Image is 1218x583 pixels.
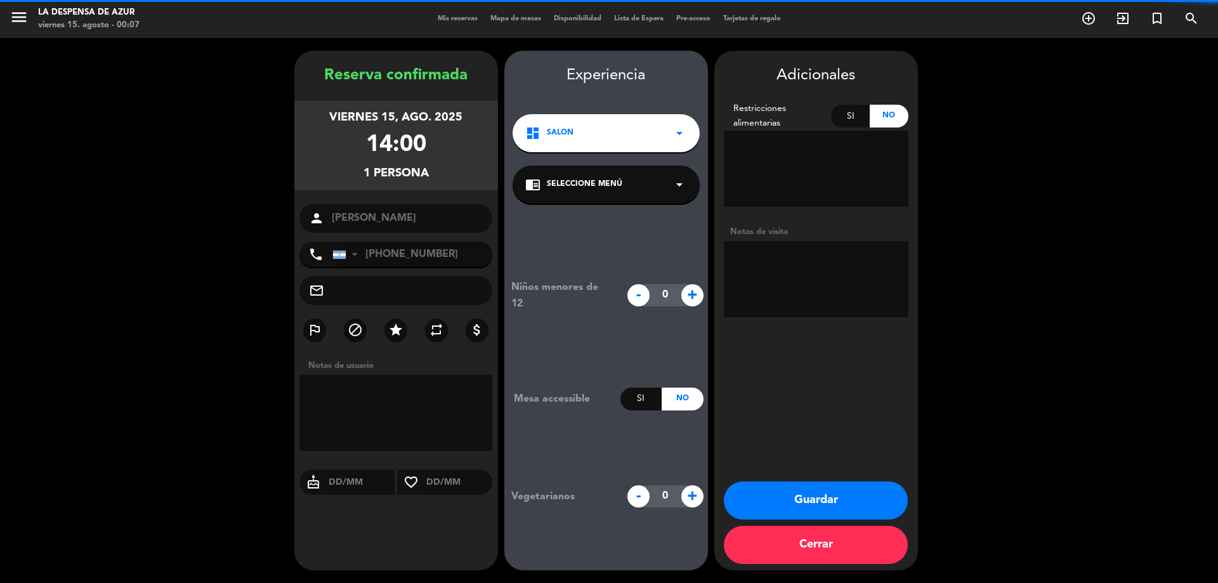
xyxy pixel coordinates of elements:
[1115,11,1130,26] i: exit_to_app
[429,322,444,337] i: repeat
[327,475,395,490] input: DD/MM
[724,225,908,239] div: Notas de visita
[502,279,620,312] div: Niños menores de 12
[425,475,493,490] input: DD/MM
[469,322,485,337] i: attach_money
[308,247,324,262] i: phone
[724,102,832,131] div: Restricciones alimentarias
[870,105,908,128] div: No
[608,15,670,22] span: Lista de Espera
[620,388,662,410] div: Si
[363,164,429,183] div: 1 persona
[525,177,540,192] i: chrome_reader_mode
[1184,11,1199,26] i: search
[504,63,708,88] div: Experiencia
[502,488,620,505] div: Vegetarianos
[1081,11,1096,26] i: add_circle_outline
[831,105,870,128] div: Si
[717,15,787,22] span: Tarjetas de regalo
[307,322,322,337] i: outlined_flag
[547,127,573,140] span: SALON
[1149,11,1165,26] i: turned_in_not
[294,63,498,88] div: Reserva confirmada
[484,15,547,22] span: Mapa de mesas
[348,322,363,337] i: block
[724,63,908,88] div: Adicionales
[38,6,140,19] div: La Despensa de Azur
[547,15,608,22] span: Disponibilidad
[302,359,498,372] div: Notas de usuario
[724,526,908,564] button: Cerrar
[366,127,426,164] div: 14:00
[627,284,650,306] span: -
[10,8,29,27] i: menu
[670,15,717,22] span: Pre-acceso
[504,391,620,407] div: Mesa accessible
[627,485,650,508] span: -
[431,15,484,22] span: Mis reservas
[397,475,425,490] i: favorite_border
[672,126,687,141] i: arrow_drop_down
[547,178,622,191] span: Seleccione Menú
[309,283,324,298] i: mail_outline
[38,19,140,32] div: viernes 15. agosto - 00:07
[309,211,324,226] i: person
[299,475,327,490] i: cake
[662,388,703,410] div: No
[681,485,704,508] span: +
[672,177,687,192] i: arrow_drop_down
[525,126,540,141] i: dashboard
[388,322,403,337] i: star
[724,481,908,520] button: Guardar
[333,242,362,266] div: Argentina: +54
[10,8,29,31] button: menu
[329,108,462,127] div: viernes 15, ago. 2025
[681,284,704,306] span: +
